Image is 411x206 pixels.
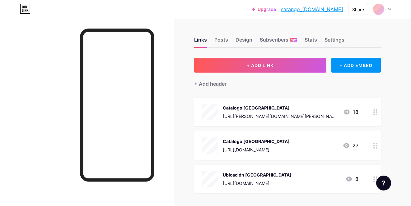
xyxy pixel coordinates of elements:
[343,142,358,149] div: 27
[331,58,381,73] div: + ADD EMBED
[194,36,207,47] div: Links
[223,113,338,119] div: [URL][PERSON_NAME][DOMAIN_NAME][PERSON_NAME]
[345,175,358,183] div: 8
[214,36,228,47] div: Posts
[223,146,290,153] div: [URL][DOMAIN_NAME]
[281,6,343,13] a: sarango_[DOMAIN_NAME]
[343,108,358,116] div: 18
[305,36,317,47] div: Stats
[291,38,297,42] span: NEW
[325,36,344,47] div: Settings
[223,105,338,111] div: Catalogo [GEOGRAPHIC_DATA]
[223,180,292,186] div: [URL][DOMAIN_NAME]
[223,172,292,178] div: Ubicación [GEOGRAPHIC_DATA]
[236,36,252,47] div: Design
[260,36,297,47] div: Subscribers
[352,6,364,13] div: Share
[247,63,273,68] span: + ADD LINK
[194,80,227,87] div: + Add header
[194,58,326,73] button: + ADD LINK
[223,138,290,145] div: Catalogo [GEOGRAPHIC_DATA]
[252,7,276,12] a: Upgrade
